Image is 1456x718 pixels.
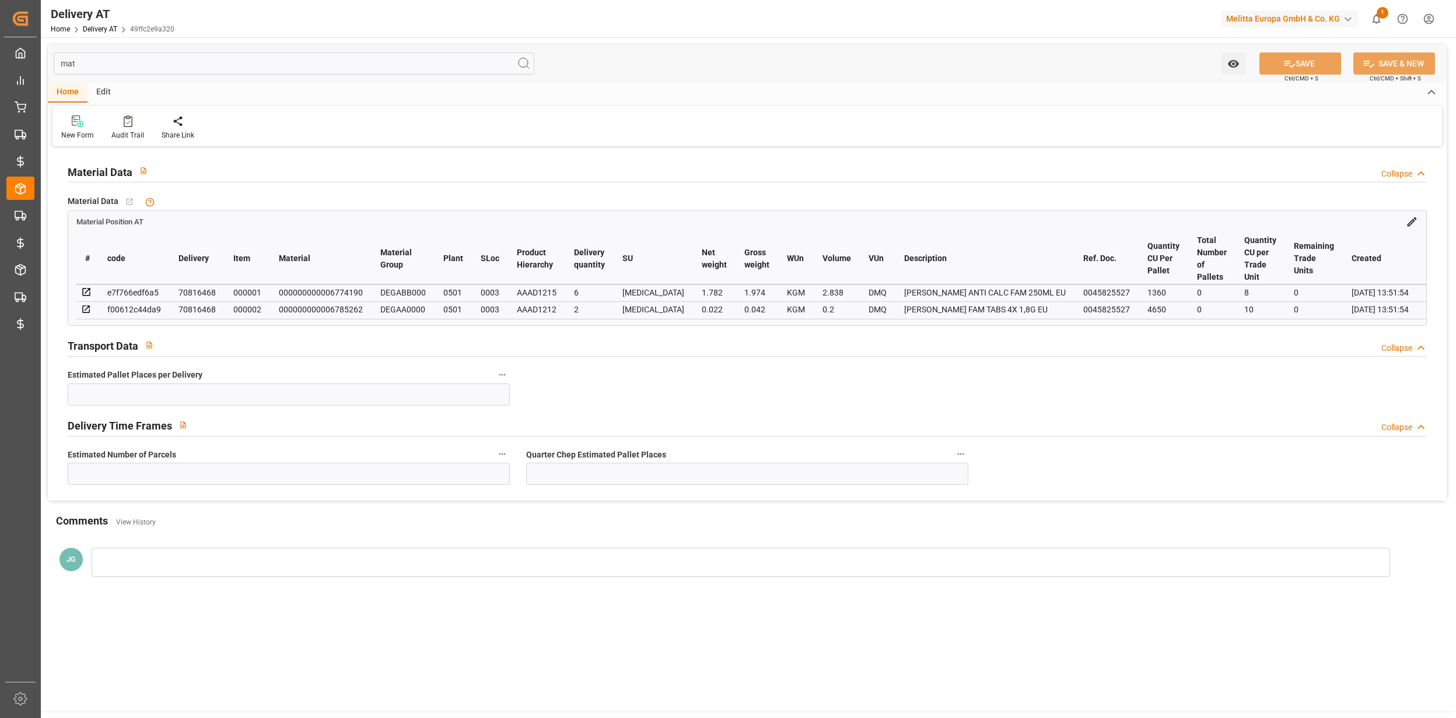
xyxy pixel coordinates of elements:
div: 000000000006774190 [279,286,363,300]
div: [DATE] 13:51:54 [1352,302,1409,316]
div: 0 [1197,286,1227,300]
div: 0 [1294,302,1334,316]
div: 0045825527 [1083,302,1130,316]
div: DMQ [869,302,887,316]
th: Product Hierarchy [508,234,565,284]
div: AAAD1212 [517,302,556,316]
div: [DATE] 13:51:54 [1352,286,1409,300]
span: Quarter Chep Estimated Pallet Places [526,449,666,461]
div: [MEDICAL_DATA] [622,286,684,300]
div: [PERSON_NAME] ANTI CALC FAM 250ML EU [904,286,1066,300]
th: Created [1343,234,1417,284]
h2: Transport Data [68,338,138,354]
button: Quarter Chep Estimated Pallet Places [953,446,968,462]
span: Material Position AT [76,217,143,226]
div: 000002 [233,302,261,316]
div: DEGABB000 [380,286,426,300]
div: 000001 [233,286,261,300]
span: Estimated Number of Parcels [68,449,176,461]
div: [MEDICAL_DATA] [622,302,684,316]
h2: Delivery Time Frames [68,418,172,434]
h2: Comments [56,513,108,529]
div: Collapse [1381,342,1412,354]
div: [PERSON_NAME] FAM TABS 4X 1,8G EU [904,302,1066,316]
div: 8 [1244,286,1276,300]
input: Search Fields [54,52,534,75]
div: 2 [574,302,605,316]
th: Remaining Trade Units [1285,234,1343,284]
a: Material Position AT [76,216,143,226]
button: Melitta Europa GmbH & Co. KG [1221,8,1363,30]
th: SLoc [472,234,508,284]
span: Ctrl/CMD + Shift + S [1370,74,1421,83]
div: Audit Trail [111,130,144,140]
div: KGM [787,286,805,300]
th: Quantity CU Per Pallet [1139,234,1188,284]
div: KGM [787,302,805,316]
div: 2.838 [822,286,851,300]
button: View description [172,414,194,436]
button: Estimated Pallet Places per Delivery [495,367,510,382]
th: Description [895,234,1074,284]
th: Ref. Doc. [1074,234,1139,284]
div: DMQ [869,286,887,300]
div: 000000000006785262 [279,302,363,316]
th: code [99,234,170,284]
a: View History [116,518,156,526]
th: Gross weight [736,234,778,284]
th: Delivery quantity [565,234,614,284]
div: 10 [1244,302,1276,316]
div: 6 [574,286,605,300]
div: 0045825527 [1083,286,1130,300]
div: 0.042 [744,302,769,316]
button: SAVE & NEW [1353,52,1435,75]
a: Delivery AT [83,25,117,33]
th: Total Number of Pallets [1188,234,1235,284]
button: show 1 new notifications [1363,6,1389,32]
th: WUn [778,234,814,284]
div: 70816468 [178,302,216,316]
div: 0.2 [822,302,851,316]
div: Collapse [1381,168,1412,180]
div: 4650 [1147,302,1179,316]
div: 1360 [1147,286,1179,300]
div: f00612c44da9 [107,302,161,316]
div: 70816468 [178,286,216,300]
button: SAVE [1259,52,1341,75]
th: Item [225,234,270,284]
th: SU [614,234,693,284]
a: Home [51,25,70,33]
div: 1.974 [744,286,769,300]
div: 0 [1294,286,1334,300]
span: Material Data [68,195,118,207]
span: 1 [1377,7,1388,19]
span: Ctrl/CMD + S [1284,74,1318,83]
th: Quantity CU per Trade Unit [1235,234,1285,284]
div: 1.782 [702,286,727,300]
th: Delivery [170,234,225,284]
th: Plant [435,234,472,284]
div: 0003 [481,286,499,300]
div: Collapse [1381,421,1412,434]
div: Share Link [162,130,194,140]
div: 0.022 [702,302,727,316]
div: Home [48,83,87,103]
div: 0003 [481,302,499,316]
span: Estimated Pallet Places per Delivery [68,369,202,381]
div: AAAD1215 [517,286,556,300]
div: e7f766edf6a5 [107,286,161,300]
th: Volume [814,234,860,284]
div: 0 [1197,302,1227,316]
th: Net weight [693,234,736,284]
th: Material [270,234,372,284]
div: Edit [87,83,120,103]
button: Estimated Number of Parcels [495,446,510,462]
h2: Material Data [68,164,132,180]
div: DEGAA0000 [380,302,426,316]
th: Material Group [372,234,435,284]
button: Help Center [1389,6,1416,32]
div: Melitta Europa GmbH & Co. KG [1221,10,1359,27]
div: New Form [61,130,94,140]
button: View description [132,160,155,182]
th: # [76,234,99,284]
